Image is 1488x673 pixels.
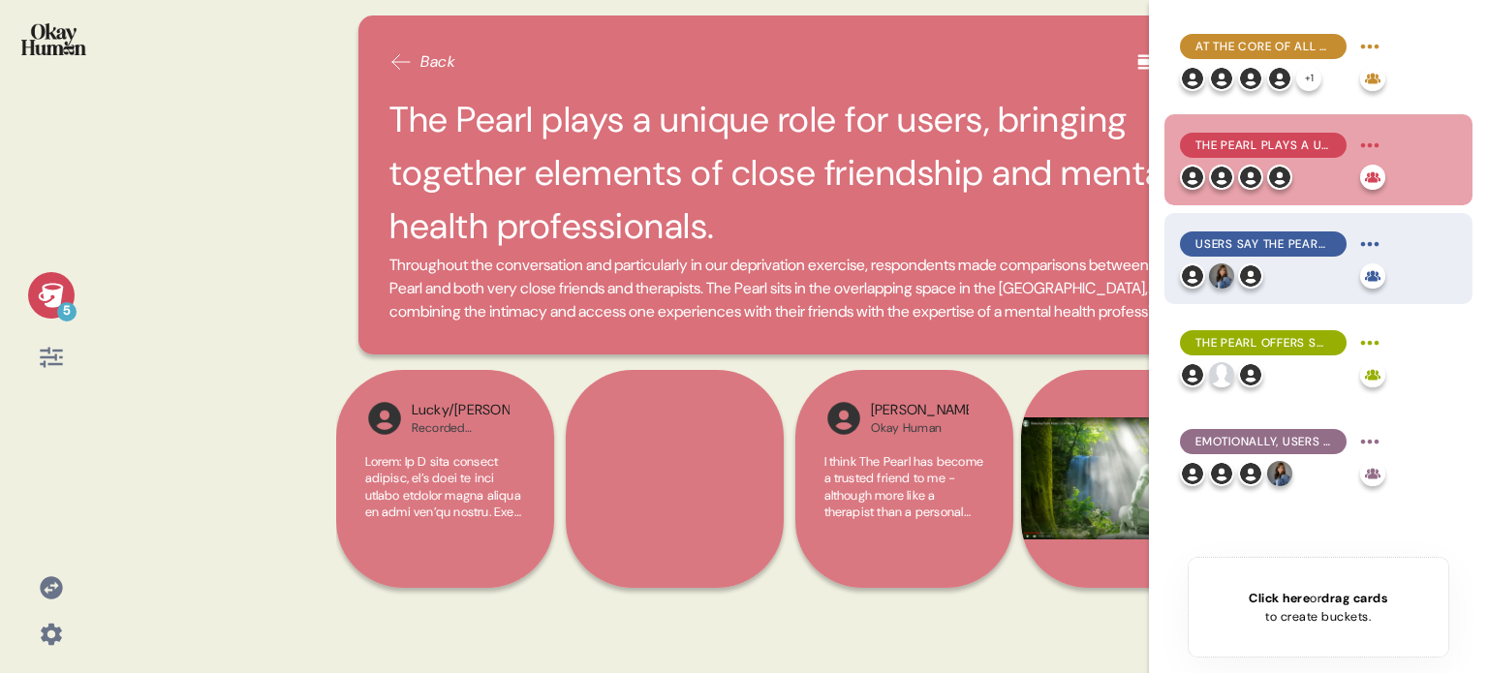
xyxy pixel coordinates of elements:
[1180,461,1205,486] img: l1ibTKarBSWXLOhlfT5LxFP+OttMJpPJZDKZTCbz9PgHEggSPYjZSwEAAAAASUVORK5CYII=
[1238,362,1263,387] img: l1ibTKarBSWXLOhlfT5LxFP+OttMJpPJZDKZTCbz9PgHEggSPYjZSwEAAAAASUVORK5CYII=
[1180,263,1205,289] img: l1ibTKarBSWXLOhlfT5LxFP+OttMJpPJZDKZTCbz9PgHEggSPYjZSwEAAAAASUVORK5CYII=
[1209,263,1234,289] img: profilepic_24782315494764837.jpg
[1195,235,1331,253] span: Users say The Pearl helps them feel more like themselves and know themselves better.
[1209,165,1234,190] img: l1ibTKarBSWXLOhlfT5LxFP+OttMJpPJZDKZTCbz9PgHEggSPYjZSwEAAAAASUVORK5CYII=
[412,420,510,436] div: Recorded Interview
[1209,66,1234,91] img: l1ibTKarBSWXLOhlfT5LxFP+OttMJpPJZDKZTCbz9PgHEggSPYjZSwEAAAAASUVORK5CYII=
[1238,66,1263,91] img: l1ibTKarBSWXLOhlfT5LxFP+OttMJpPJZDKZTCbz9PgHEggSPYjZSwEAAAAASUVORK5CYII=
[1195,137,1331,154] span: The Pearl plays a unique role for users, bringing together elements of close friendship and menta...
[1238,461,1263,486] img: l1ibTKarBSWXLOhlfT5LxFP+OttMJpPJZDKZTCbz9PgHEggSPYjZSwEAAAAASUVORK5CYII=
[57,302,77,321] div: 5
[1195,334,1331,352] span: The Pearl offers social benefits, both as a companion itself and in advice for resolving conflicts.
[824,399,863,438] img: l1ibTKarBSWXLOhlfT5LxFP+OttMJpPJZDKZTCbz9PgHEggSPYjZSwEAAAAASUVORK5CYII=
[1180,66,1205,91] img: l1ibTKarBSWXLOhlfT5LxFP+OttMJpPJZDKZTCbz9PgHEggSPYjZSwEAAAAASUVORK5CYII=
[389,93,1200,254] h2: The Pearl plays a unique role for users, bringing together elements of close friendship and menta...
[1180,165,1205,190] img: l1ibTKarBSWXLOhlfT5LxFP+OttMJpPJZDKZTCbz9PgHEggSPYjZSwEAAAAASUVORK5CYII=
[1238,263,1263,289] img: l1ibTKarBSWXLOhlfT5LxFP+OttMJpPJZDKZTCbz9PgHEggSPYjZSwEAAAAASUVORK5CYII=
[1195,38,1331,55] span: At the core of all modes of engagement with The Pearl is fully non-judgmental, active listening.
[420,50,455,74] span: Back
[365,399,404,438] img: l1ibTKarBSWXLOhlfT5LxFP+OttMJpPJZDKZTCbz9PgHEggSPYjZSwEAAAAASUVORK5CYII=
[1321,590,1387,606] span: drag cards
[871,400,969,421] div: [PERSON_NAME]
[1195,433,1331,450] span: Emotionally, users describe it as soothing and calming in a deep-rooted, satisfying way.
[871,420,969,436] div: Okay Human
[1267,165,1292,190] img: l1ibTKarBSWXLOhlfT5LxFP+OttMJpPJZDKZTCbz9PgHEggSPYjZSwEAAAAASUVORK5CYII=
[824,453,984,555] span: I think The Pearl has become a trusted friend to me - although more like a therapist than a perso...
[1238,165,1263,190] img: l1ibTKarBSWXLOhlfT5LxFP+OttMJpPJZDKZTCbz9PgHEggSPYjZSwEAAAAASUVORK5CYII=
[1267,461,1292,486] img: profilepic_24782315494764837.jpg
[1249,589,1387,626] div: or to create buckets.
[389,254,1200,323] span: Throughout the conversation and particularly in our deprivation exercise, respondents made compar...
[1180,362,1205,387] img: l1ibTKarBSWXLOhlfT5LxFP+OttMJpPJZDKZTCbz9PgHEggSPYjZSwEAAAAASUVORK5CYII=
[21,23,86,55] img: okayhuman.3b1b6348.png
[1249,590,1310,606] span: Click here
[1296,66,1321,91] div: + 1
[1209,461,1234,486] img: l1ibTKarBSWXLOhlfT5LxFP+OttMJpPJZDKZTCbz9PgHEggSPYjZSwEAAAAASUVORK5CYII=
[412,400,510,421] div: Lucky/[PERSON_NAME]
[1209,362,1234,387] img: profilepic_24522342544059709.jpg
[1267,66,1292,91] img: l1ibTKarBSWXLOhlfT5LxFP+OttMJpPJZDKZTCbz9PgHEggSPYjZSwEAAAAASUVORK5CYII=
